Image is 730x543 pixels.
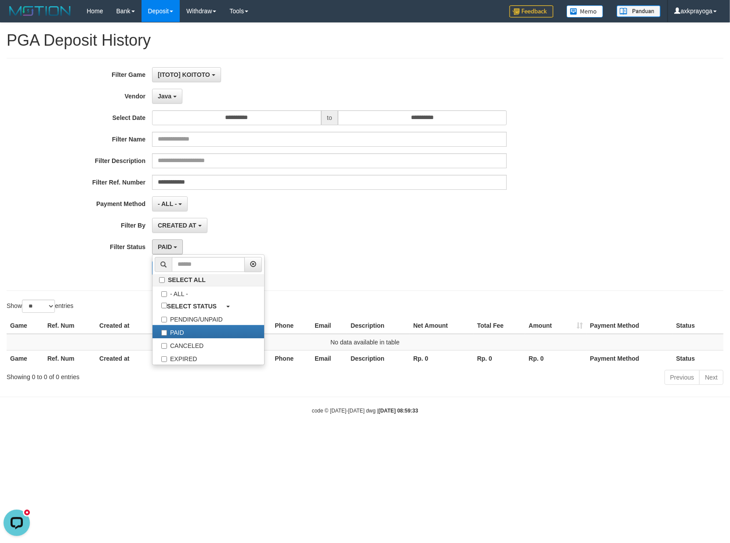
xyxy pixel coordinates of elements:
[271,350,311,366] th: Phone
[587,318,673,334] th: Payment Method
[509,5,553,18] img: Feedback.jpg
[153,274,264,286] label: SELECT ALL
[44,350,96,366] th: Ref. Num
[153,312,264,325] label: PENDING/UNPAID
[22,300,55,313] select: Showentries
[4,4,30,30] button: Open LiveChat chat widget
[474,318,525,334] th: Total Fee
[7,350,44,366] th: Game
[672,350,723,366] th: Status
[672,318,723,334] th: Status
[665,370,700,385] a: Previous
[312,408,418,414] small: code © [DATE]-[DATE] dwg |
[271,318,311,334] th: Phone
[311,350,347,366] th: Email
[161,291,167,297] input: - ALL -
[153,325,264,338] label: PAID
[410,318,473,334] th: Net Amount
[525,350,587,366] th: Rp. 0
[152,196,188,211] button: - ALL -
[7,32,723,49] h1: PGA Deposit History
[153,351,264,365] label: EXPIRED
[167,303,217,310] b: SELECT STATUS
[158,222,196,229] span: CREATED AT
[152,239,183,254] button: PAID
[153,300,264,312] a: SELECT STATUS
[44,318,96,334] th: Ref. Num
[474,350,525,366] th: Rp. 0
[567,5,603,18] img: Button%20Memo.svg
[153,286,264,300] label: - ALL -
[153,338,264,351] label: CANCELED
[525,318,587,334] th: Amount: activate to sort column ascending
[7,300,73,313] label: Show entries
[699,370,723,385] a: Next
[161,343,167,349] input: CANCELED
[347,318,410,334] th: Description
[7,318,44,334] th: Game
[7,4,73,18] img: MOTION_logo.png
[159,277,165,283] input: SELECT ALL
[158,200,177,207] span: - ALL -
[161,303,167,308] input: SELECT STATUS
[158,71,210,78] span: [ITOTO] KOITOTO
[161,356,167,362] input: EXPIRED
[23,2,31,11] div: new message indicator
[347,350,410,366] th: Description
[311,318,347,334] th: Email
[152,67,221,82] button: [ITOTO] KOITOTO
[587,350,673,366] th: Payment Method
[96,318,167,334] th: Created at: activate to sort column ascending
[321,110,338,125] span: to
[617,5,661,17] img: panduan.png
[158,93,171,100] span: Java
[7,369,298,381] div: Showing 0 to 0 of 0 entries
[378,408,418,414] strong: [DATE] 08:59:33
[7,334,723,351] td: No data available in table
[152,89,182,104] button: Java
[96,350,167,366] th: Created at
[410,350,473,366] th: Rp. 0
[158,243,172,250] span: PAID
[161,317,167,322] input: PENDING/UNPAID
[161,330,167,336] input: PAID
[152,218,207,233] button: CREATED AT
